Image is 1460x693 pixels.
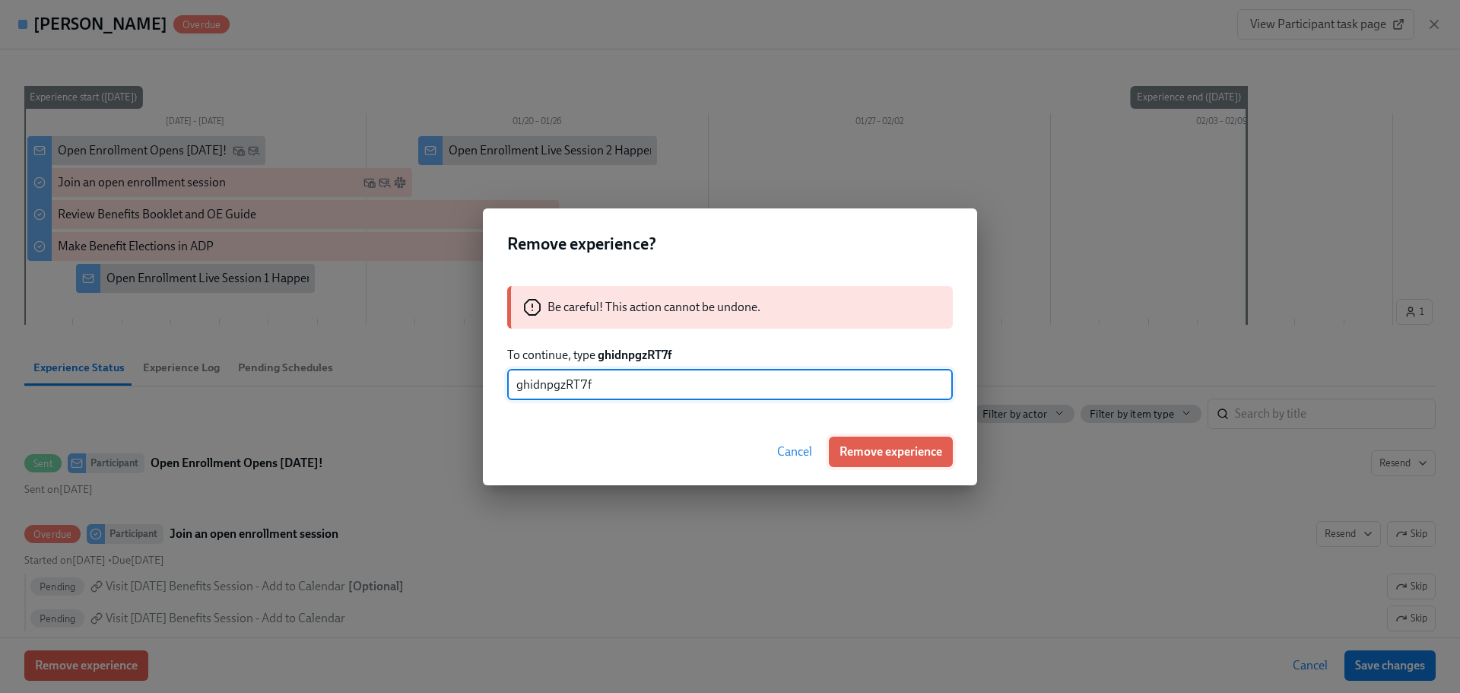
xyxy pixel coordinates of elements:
[829,437,953,467] button: Remove experience
[766,437,823,467] button: Cancel
[507,233,953,256] h2: Remove experience?
[547,299,760,316] p: Be careful! This action cannot be undone.
[507,347,953,364] p: To continue, type
[839,444,942,459] span: Remove experience
[777,444,812,459] span: Cancel
[598,348,671,362] strong: ghidnpgzRT7f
